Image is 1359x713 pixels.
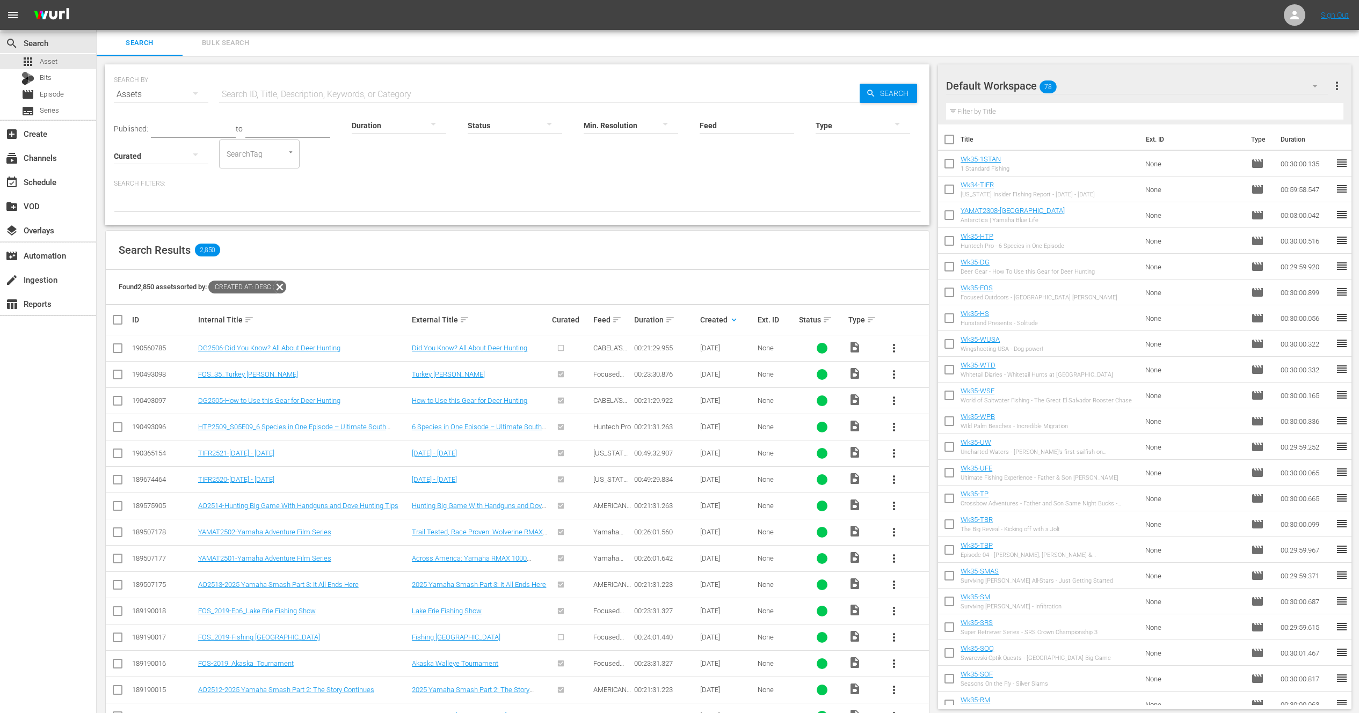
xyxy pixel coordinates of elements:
[1141,331,1247,357] td: None
[961,258,990,266] a: Wk35-DG
[961,191,1095,198] div: [US_STATE] Insider FIshing Report - [DATE] - [DATE]
[881,493,907,519] button: more_vert
[6,9,19,21] span: menu
[1040,76,1057,98] span: 78
[5,249,18,262] span: Automation
[700,449,754,457] div: [DATE]
[961,464,992,472] a: Wk35-UFE
[1335,466,1348,479] span: reorder
[961,593,990,601] a: Wk35-SM
[1251,363,1264,376] span: Episode
[1331,73,1343,99] button: more_vert
[1141,589,1247,614] td: None
[888,526,900,539] span: more_vert
[700,423,754,431] div: [DATE]
[881,440,907,466] button: more_vert
[132,449,195,457] div: 190365154
[1276,357,1335,383] td: 00:30:00.332
[848,472,861,485] span: Video
[189,37,262,49] span: Bulk Search
[634,423,697,431] div: 00:21:31.263
[700,580,754,589] div: [DATE]
[1335,594,1348,607] span: reorder
[1251,183,1264,196] span: Episode
[412,449,457,457] a: [DATE] - [DATE]
[848,420,861,432] span: Video
[132,315,195,324] div: ID
[593,313,631,326] div: Feed
[848,498,861,511] span: Video
[593,633,629,657] span: Focused Outdoors Promotions
[1141,357,1247,383] td: None
[758,370,796,378] div: None
[198,554,331,562] a: YAMAT2501-Yamaha Adventure Film Series
[961,577,1113,584] div: Surviving [PERSON_NAME] All-Stars - Just Getting Started
[1251,286,1264,299] span: Episode
[1141,202,1247,228] td: None
[208,281,273,293] span: Created At: desc
[1245,124,1274,155] th: Type
[961,474,1118,481] div: Ultimate Fishing Experience - Father & Son [PERSON_NAME]
[40,105,59,116] span: Series
[132,607,195,615] div: 189190018
[552,315,590,324] div: Curated
[1141,151,1247,177] td: None
[5,176,18,189] span: Schedule
[758,423,796,431] div: None
[634,528,697,536] div: 00:26:01.560
[634,370,697,378] div: 00:23:30.876
[1276,177,1335,202] td: 00:59:58.547
[634,554,697,562] div: 00:26:01.642
[1276,563,1335,589] td: 00:29:59.371
[1141,563,1247,589] td: None
[961,207,1065,215] a: YAMAT2308-[GEOGRAPHIC_DATA]
[5,128,18,141] span: Create
[198,344,340,352] a: DG2506-Did You Know? All About Deer Hunting
[700,554,754,562] div: [DATE]
[1335,311,1348,324] span: reorder
[867,315,876,325] span: sort
[1141,434,1247,460] td: None
[758,449,796,457] div: None
[236,124,243,133] span: to
[1251,440,1264,453] span: Episode
[961,541,993,549] a: Wk35-TBP
[700,313,754,326] div: Created
[848,446,861,459] span: Video
[1276,614,1335,640] td: 00:29:59.615
[700,528,754,536] div: [DATE]
[412,659,498,667] a: Akaska Walleye Tournament
[1335,388,1348,401] span: reorder
[5,274,18,286] span: Ingestion
[1141,511,1247,537] td: None
[1251,209,1264,222] span: Episode
[634,449,697,457] div: 00:49:32.907
[888,368,900,381] span: more_vert
[198,633,320,641] a: FOS_2019-Fishing [GEOGRAPHIC_DATA]
[412,313,549,326] div: External Title
[21,88,34,101] span: Episode
[1276,383,1335,408] td: 00:30:00.165
[881,388,907,414] button: more_vert
[1141,254,1247,280] td: None
[961,124,1139,155] th: Title
[634,580,697,589] div: 00:21:31.223
[1251,595,1264,608] span: Episode
[21,55,34,68] span: Asset
[961,310,989,318] a: Wk35-HS
[412,580,546,589] a: 2025 Yamaha Smash Part 3: It All Ends Here
[412,475,457,483] a: [DATE] - [DATE]
[634,344,697,352] div: 00:21:29.955
[881,624,907,650] button: more_vert
[5,37,18,50] span: Search
[1276,228,1335,254] td: 00:30:00.516
[876,84,917,103] span: Search
[848,313,878,326] div: Type
[946,71,1328,101] div: Default Workspace
[1139,124,1245,155] th: Ext. ID
[198,528,331,536] a: YAMAT2502-Yamaha Adventure Film Series
[593,396,629,413] span: CABELA'S DEER GEAR
[961,294,1117,301] div: Focused Outdoors - [GEOGRAPHIC_DATA] [PERSON_NAME]
[888,605,900,618] span: more_vert
[119,283,286,291] span: Found 2,850 assets sorted by:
